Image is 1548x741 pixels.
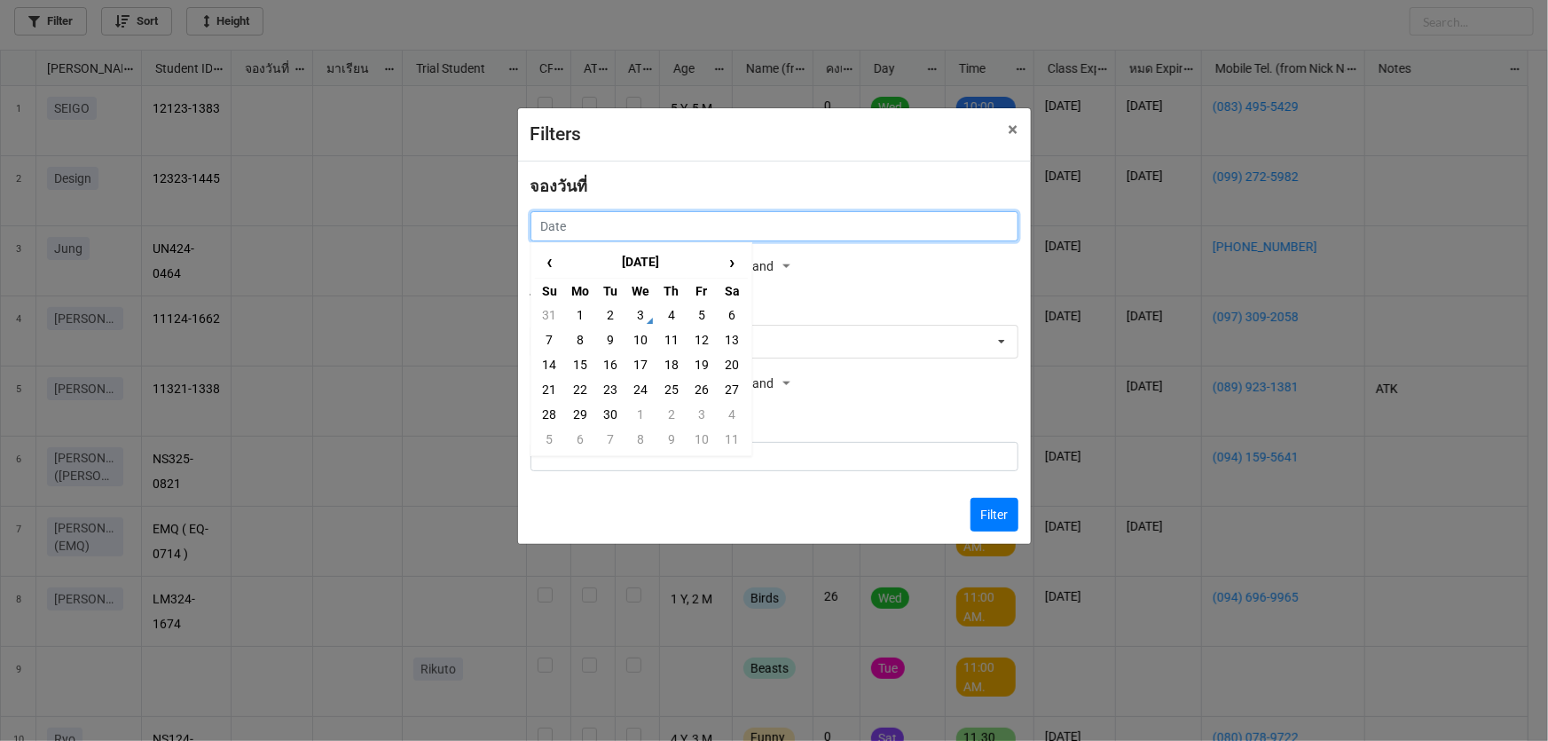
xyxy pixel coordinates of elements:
td: 12 [687,327,717,352]
input: Date [530,211,1018,241]
td: 7 [535,327,565,352]
td: 11 [656,327,687,352]
td: 11 [717,427,747,452]
div: and [752,371,795,398]
td: 24 [625,377,656,402]
td: 9 [656,427,687,452]
td: 8 [625,427,656,452]
td: 9 [595,327,625,352]
td: 7 [595,427,625,452]
td: 22 [565,377,595,402]
td: 17 [625,352,656,377]
td: 3 [687,402,717,427]
th: We [625,278,656,303]
td: 5 [535,427,565,452]
td: 14 [535,352,565,377]
th: Su [535,278,565,303]
td: 6 [565,427,595,452]
td: 13 [717,327,747,352]
div: Filters [530,121,970,149]
th: Tu [595,278,625,303]
th: Mo [565,278,595,303]
td: 18 [656,352,687,377]
span: ‹ [536,248,564,277]
td: 2 [656,402,687,427]
td: 15 [565,352,595,377]
td: 19 [687,352,717,377]
label: จองวันที่ [530,174,588,199]
th: Sa [717,278,747,303]
td: 21 [535,377,565,402]
td: 26 [687,377,717,402]
span: › [718,248,746,277]
td: 27 [717,377,747,402]
th: [DATE] [565,247,717,279]
td: 16 [595,352,625,377]
td: 2 [595,303,625,327]
td: 3 [625,303,656,327]
td: 6 [717,303,747,327]
td: 25 [656,377,687,402]
td: 4 [656,303,687,327]
th: Fr [687,278,717,303]
span: × [1009,119,1018,140]
td: 31 [535,303,565,327]
td: 29 [565,402,595,427]
td: 10 [625,327,656,352]
button: Filter [970,498,1018,532]
td: 1 [565,303,595,327]
td: 8 [565,327,595,352]
td: 23 [595,377,625,402]
td: 1 [625,402,656,427]
div: and [752,254,795,280]
td: 10 [687,427,717,452]
td: 30 [595,402,625,427]
td: 4 [717,402,747,427]
td: 28 [535,402,565,427]
th: Th [656,278,687,303]
td: 20 [717,352,747,377]
td: 5 [687,303,717,327]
